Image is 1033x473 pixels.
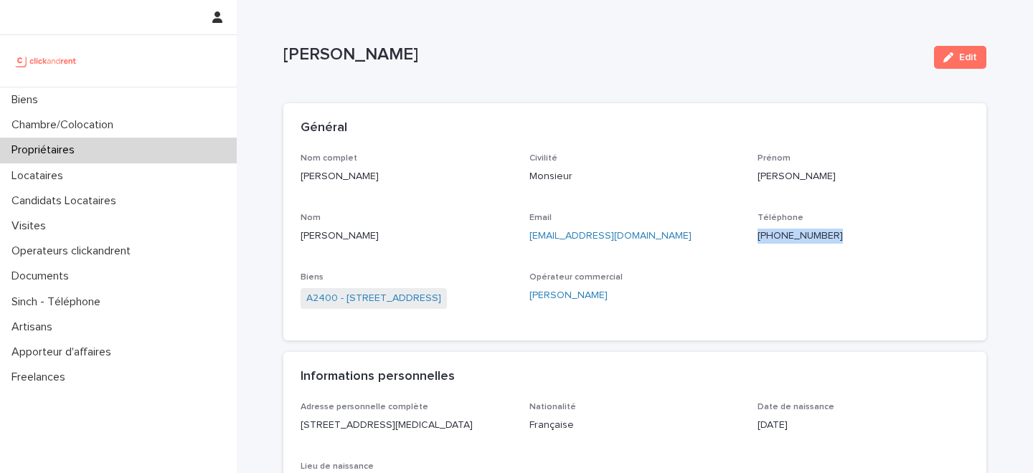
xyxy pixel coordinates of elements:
img: UCB0brd3T0yccxBKYDjQ [11,47,81,75]
h2: Informations personnelles [301,369,455,385]
p: Documents [6,269,80,283]
p: Freelances [6,371,77,384]
span: Adresse personnelle complète [301,403,428,411]
span: Nom [301,214,321,222]
p: Locataires [6,169,75,183]
span: Opérateur commercial [529,273,623,282]
p: [PERSON_NAME] [758,169,969,184]
p: Sinch - Téléphone [6,295,112,309]
a: A2400 - [STREET_ADDRESS] [306,291,441,306]
p: Candidats Locataires [6,194,128,208]
span: Nationalité [529,403,576,411]
span: Prénom [758,154,791,163]
span: Date de naissance [758,403,834,411]
span: Téléphone [758,214,803,222]
p: Artisans [6,320,64,334]
p: Visites [6,219,57,233]
button: Edit [934,46,986,69]
p: [PERSON_NAME] [283,44,923,65]
a: [EMAIL_ADDRESS][DOMAIN_NAME] [529,231,692,241]
p: [STREET_ADDRESS][MEDICAL_DATA] [301,418,512,433]
p: [PERSON_NAME] [301,229,512,244]
p: [DATE] [758,418,969,433]
p: Monsieur [529,169,741,184]
span: Edit [959,52,977,62]
p: Operateurs clickandrent [6,244,142,258]
p: Apporteur d'affaires [6,345,123,359]
p: Propriétaires [6,143,86,157]
p: Française [529,418,741,433]
h2: Général [301,120,347,136]
p: [PERSON_NAME] [301,169,512,184]
span: Email [529,214,552,222]
p: [PHONE_NUMBER] [758,229,969,244]
span: Biens [301,273,324,282]
span: Lieu de naissance [301,462,374,471]
p: Chambre/Colocation [6,118,125,132]
a: [PERSON_NAME] [529,288,608,303]
span: Nom complet [301,154,357,163]
p: Biens [6,93,49,107]
span: Civilité [529,154,557,163]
